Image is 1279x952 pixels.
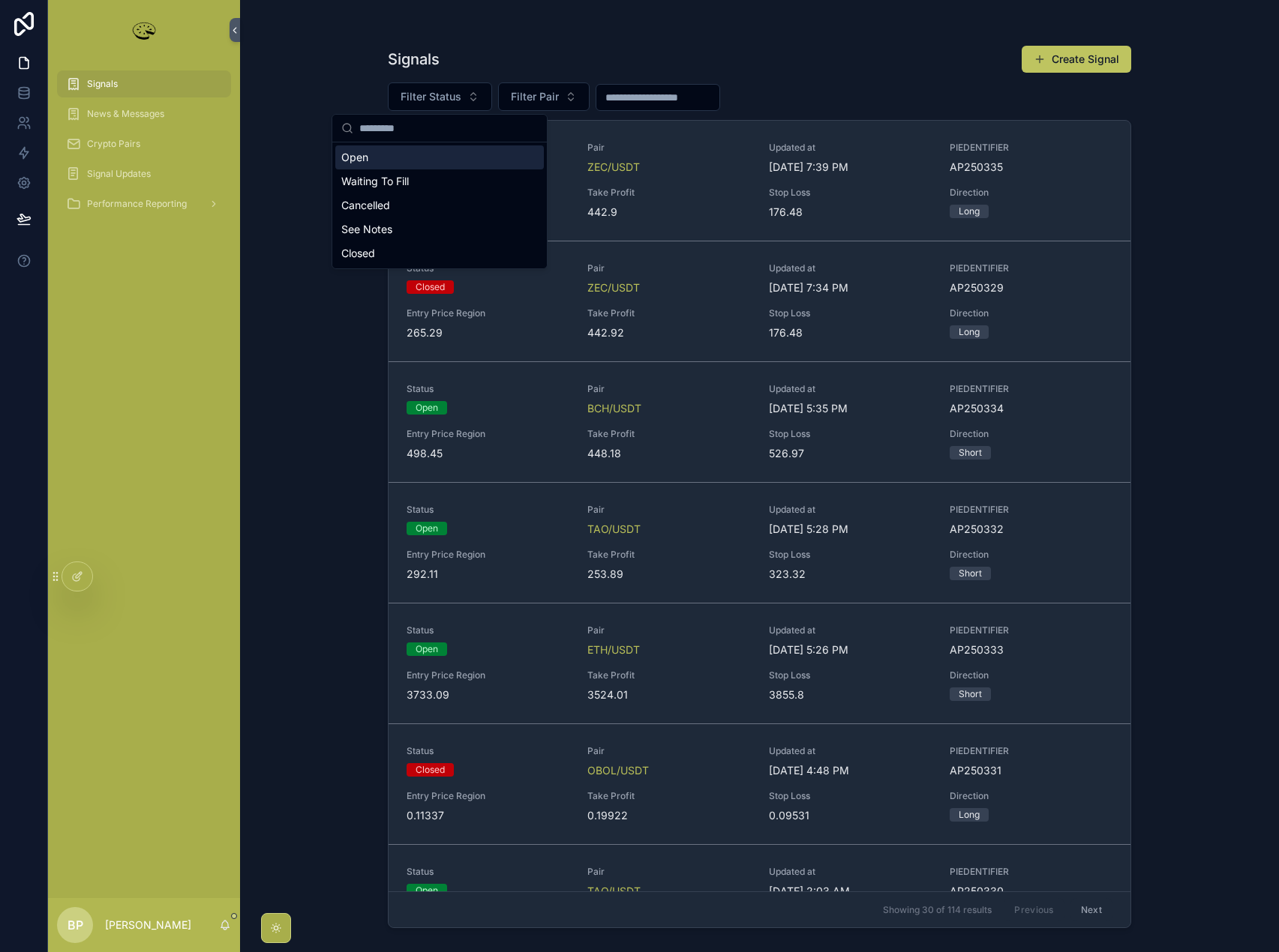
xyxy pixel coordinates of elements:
div: Closed [416,763,445,777]
span: Status [407,383,569,395]
span: BCH/USDT [587,401,641,416]
span: Take Profit [587,549,750,561]
span: Pair [587,745,750,757]
span: News & Messages [87,108,164,120]
button: Create Signal [1022,46,1131,73]
span: 3524.01 [587,687,750,702]
span: AP250332 [950,522,1112,537]
div: Open [416,884,438,897]
a: TAO/USDT [587,522,641,537]
button: Next [1070,898,1112,921]
div: Closed [416,280,445,294]
span: Entry Price Region [407,307,569,319]
span: Status [407,624,569,636]
a: Signal Updates [57,160,231,187]
div: Open [416,522,438,535]
span: PIEDENTIFIER [950,383,1112,395]
span: Direction [950,307,1112,319]
span: 442.92 [587,325,750,340]
div: Long [959,325,980,339]
span: Performance Reporting [87,198,187,210]
span: Entry Price Region [407,669,569,681]
span: Stop Loss [769,428,932,440]
span: Stop Loss [769,549,932,561]
div: Short [959,446,982,460]
div: Open [416,642,438,656]
span: Updated at [769,142,932,154]
span: Entry Price Region [407,549,569,561]
span: Pair [587,142,750,154]
span: Updated at [769,262,932,274]
span: AP250335 [950,160,1112,175]
div: Short [959,567,982,580]
div: See Notes [335,217,544,241]
span: PIEDENTIFIER [950,866,1112,878]
span: Stop Loss [769,669,932,681]
span: AP250331 [950,763,1112,778]
span: ZEC/USDT [587,280,640,295]
a: ETH/USDT [587,642,640,657]
a: TAO/USDT [587,884,641,899]
span: Pair [587,383,750,395]
span: [DATE] 7:39 PM [769,160,932,175]
span: Pair [587,866,750,878]
span: Filter Pair [511,89,559,104]
div: Closed [335,241,544,265]
div: Long [959,808,980,822]
span: AP250334 [950,401,1112,416]
span: Direction [950,669,1112,681]
span: Pair [587,624,750,636]
p: [PERSON_NAME] [105,918,191,933]
a: ZEC/USDT [587,160,640,175]
span: 0.19922 [587,808,750,823]
span: 0.09531 [769,808,932,823]
span: PIEDENTIFIER [950,504,1112,516]
span: Take Profit [587,428,750,440]
div: Short [959,687,982,701]
span: Take Profit [587,307,750,319]
span: Entry Price Region [407,790,569,802]
a: Performance Reporting [57,190,231,217]
span: Pair [587,504,750,516]
span: AP250333 [950,642,1112,657]
div: Open [416,401,438,415]
span: PIEDENTIFIER [950,142,1112,154]
span: [DATE] 4:48 PM [769,763,932,778]
a: OBOL/USDT [587,763,649,778]
span: Filter Status [401,89,461,104]
span: Direction [950,187,1112,199]
span: 442.9 [587,205,750,220]
span: Entry Price Region [407,428,569,440]
div: Open [335,145,544,169]
span: [DATE] 7:34 PM [769,280,932,295]
span: Status [407,504,569,516]
button: Select Button [498,82,590,111]
span: Pair [587,262,750,274]
div: Long [959,205,980,218]
div: Cancelled [335,193,544,217]
span: PIEDENTIFIER [950,745,1112,757]
span: Direction [950,549,1112,561]
span: Status [407,745,569,757]
span: 292.11 [407,567,569,582]
span: 176.48 [769,205,932,220]
span: 3733.09 [407,687,569,702]
span: 265.29 [407,325,569,340]
span: 498.45 [407,446,569,461]
a: Signals [57,70,231,97]
span: Updated at [769,624,932,636]
span: [DATE] 5:26 PM [769,642,932,657]
span: 253.89 [587,567,750,582]
span: Showing 30 of 114 results [883,904,992,916]
div: Waiting To Fill [335,169,544,193]
span: 3855.8 [769,687,932,702]
span: Crypto Pairs [87,138,140,150]
a: StatusOpenPairTAO/USDTUpdated at[DATE] 5:28 PMPIEDENTIFIERAP250332Entry Price Region292.11Take Pr... [389,483,1130,603]
span: 448.18 [587,446,750,461]
span: AP250330 [950,884,1112,899]
button: Select Button [388,82,492,111]
span: Updated at [769,866,932,878]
